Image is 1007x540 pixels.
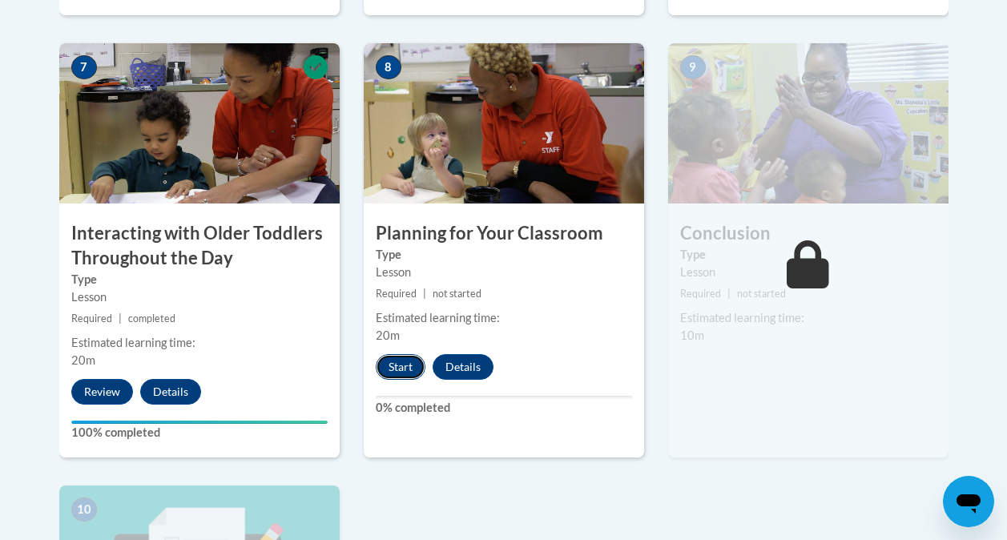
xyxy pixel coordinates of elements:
[668,221,949,246] h3: Conclusion
[943,476,994,527] iframe: Button to launch messaging window
[376,246,632,264] label: Type
[71,498,97,522] span: 10
[376,55,401,79] span: 8
[71,288,328,306] div: Lesson
[668,43,949,204] img: Course Image
[423,288,426,300] span: |
[71,312,112,324] span: Required
[433,354,493,380] button: Details
[364,43,644,204] img: Course Image
[433,288,481,300] span: not started
[128,312,175,324] span: completed
[376,399,632,417] label: 0% completed
[376,288,417,300] span: Required
[71,353,95,367] span: 20m
[59,221,340,271] h3: Interacting with Older Toddlers Throughout the Day
[364,221,644,246] h3: Planning for Your Classroom
[59,43,340,204] img: Course Image
[680,264,937,281] div: Lesson
[71,379,133,405] button: Review
[71,271,328,288] label: Type
[680,55,706,79] span: 9
[140,379,201,405] button: Details
[376,309,632,327] div: Estimated learning time:
[71,424,328,441] label: 100% completed
[376,264,632,281] div: Lesson
[680,328,704,342] span: 10m
[71,421,328,424] div: Your progress
[376,354,425,380] button: Start
[71,55,97,79] span: 7
[680,288,721,300] span: Required
[737,288,786,300] span: not started
[680,246,937,264] label: Type
[119,312,122,324] span: |
[727,288,731,300] span: |
[680,309,937,327] div: Estimated learning time:
[376,328,400,342] span: 20m
[71,334,328,352] div: Estimated learning time:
